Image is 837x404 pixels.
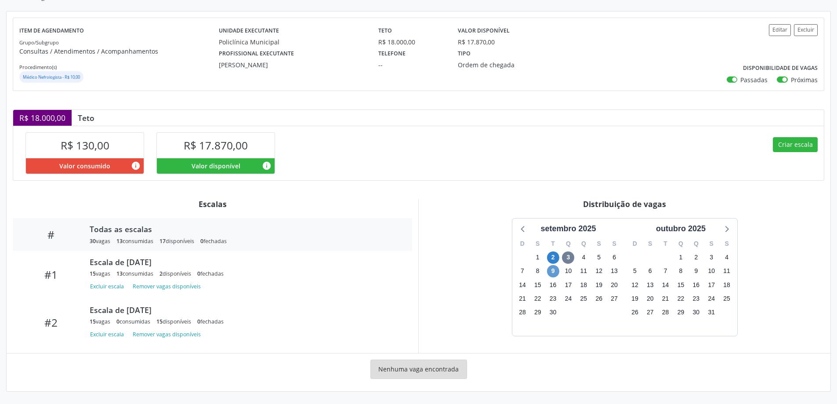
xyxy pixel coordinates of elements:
span: quinta-feira, 23 de outubro de 2025 [690,292,702,305]
span: domingo, 12 de outubro de 2025 [629,279,641,291]
span: 2 [159,270,163,277]
span: sexta-feira, 3 de outubro de 2025 [705,251,717,264]
div: S [719,237,735,251]
span: sexta-feira, 19 de setembro de 2025 [593,279,605,291]
div: fechadas [197,270,224,277]
span: quarta-feira, 8 de outubro de 2025 [674,265,687,277]
div: vagas [90,270,110,277]
div: fechadas [197,318,224,325]
span: sábado, 20 de setembro de 2025 [608,279,620,291]
label: Valor disponível [458,24,510,38]
span: quarta-feira, 17 de setembro de 2025 [562,279,574,291]
span: 0 [197,318,200,325]
div: vagas [90,237,110,245]
div: Todas as escalas [90,224,400,234]
span: segunda-feira, 6 de outubro de 2025 [644,265,656,277]
span: segunda-feira, 20 de outubro de 2025 [644,292,656,305]
span: sexta-feira, 12 de setembro de 2025 [593,265,605,277]
span: terça-feira, 30 de setembro de 2025 [547,306,559,318]
div: Q [688,237,704,251]
label: Passadas [740,75,768,84]
div: consumidas [116,270,153,277]
span: quarta-feira, 29 de outubro de 2025 [674,306,687,318]
div: D [627,237,643,251]
span: quinta-feira, 16 de outubro de 2025 [690,279,702,291]
small: Médico Nefrologista - R$ 10,00 [23,74,80,80]
span: sábado, 6 de setembro de 2025 [608,251,620,264]
i: Valor consumido por agendamentos feitos para este serviço [131,161,141,171]
span: segunda-feira, 15 de setembro de 2025 [532,279,544,291]
span: quarta-feira, 10 de setembro de 2025 [562,265,574,277]
span: 30 [90,237,96,245]
span: quinta-feira, 9 de outubro de 2025 [690,265,702,277]
label: Teto [378,24,392,38]
div: consumidas [116,318,150,325]
span: terça-feira, 23 de setembro de 2025 [547,292,559,305]
span: sábado, 25 de outubro de 2025 [721,292,733,305]
span: quarta-feira, 24 de setembro de 2025 [562,292,574,305]
span: sexta-feira, 26 de setembro de 2025 [593,292,605,305]
span: R$ 130,00 [61,138,109,153]
small: Grupo/Subgrupo [19,39,59,46]
div: vagas [90,318,110,325]
span: quarta-feira, 3 de setembro de 2025 [562,251,574,264]
div: outubro 2025 [652,223,709,235]
span: terça-feira, 28 de outubro de 2025 [659,306,672,318]
span: segunda-feira, 8 de setembro de 2025 [532,265,544,277]
button: Remover vagas disponíveis [129,328,204,340]
span: terça-feira, 9 de setembro de 2025 [547,265,559,277]
div: [PERSON_NAME] [219,60,366,69]
div: S [607,237,622,251]
div: R$ 17.870,00 [458,37,495,47]
span: quinta-feira, 18 de setembro de 2025 [577,279,590,291]
span: 17 [159,237,166,245]
button: Excluir escala [90,280,127,292]
span: terça-feira, 7 de outubro de 2025 [659,265,672,277]
span: R$ 17.870,00 [184,138,248,153]
span: sábado, 4 de outubro de 2025 [721,251,733,264]
div: consumidas [116,237,153,245]
span: 0 [200,237,203,245]
span: sábado, 11 de outubro de 2025 [721,265,733,277]
div: Policlínica Municipal [219,37,366,47]
span: quarta-feira, 22 de outubro de 2025 [674,292,687,305]
div: disponíveis [156,318,191,325]
div: #2 [19,316,83,329]
p: Consultas / Atendimentos / Acompanhamentos [19,47,219,56]
label: Próximas [791,75,818,84]
div: R$ 18.000,00 [378,37,446,47]
span: quinta-feira, 11 de setembro de 2025 [577,265,590,277]
span: terça-feira, 14 de outubro de 2025 [659,279,672,291]
span: 13 [116,270,123,277]
div: S [642,237,658,251]
label: Profissional executante [219,47,294,60]
button: Excluir [794,24,818,36]
label: Unidade executante [219,24,279,38]
span: segunda-feira, 22 de setembro de 2025 [532,292,544,305]
div: S [530,237,545,251]
span: domingo, 14 de setembro de 2025 [516,279,529,291]
div: #1 [19,268,83,281]
span: Valor disponível [192,161,240,171]
div: Distribuição de vagas [425,199,824,209]
span: quinta-feira, 25 de setembro de 2025 [577,292,590,305]
div: disponíveis [159,270,191,277]
span: quinta-feira, 2 de outubro de 2025 [690,251,702,264]
div: # [19,228,83,241]
span: domingo, 19 de outubro de 2025 [629,292,641,305]
label: Tipo [458,47,471,60]
div: Q [673,237,688,251]
span: quarta-feira, 15 de outubro de 2025 [674,279,687,291]
div: disponíveis [159,237,194,245]
span: sexta-feira, 5 de setembro de 2025 [593,251,605,264]
small: Procedimento(s) [19,64,57,70]
label: Disponibilidade de vagas [743,62,818,75]
div: Escala de [DATE] [90,305,400,315]
label: Telefone [378,47,406,60]
div: fechadas [200,237,227,245]
span: quinta-feira, 4 de setembro de 2025 [577,251,590,264]
button: Editar [769,24,791,36]
span: terça-feira, 16 de setembro de 2025 [547,279,559,291]
span: sexta-feira, 31 de outubro de 2025 [705,306,717,318]
span: segunda-feira, 27 de outubro de 2025 [644,306,656,318]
